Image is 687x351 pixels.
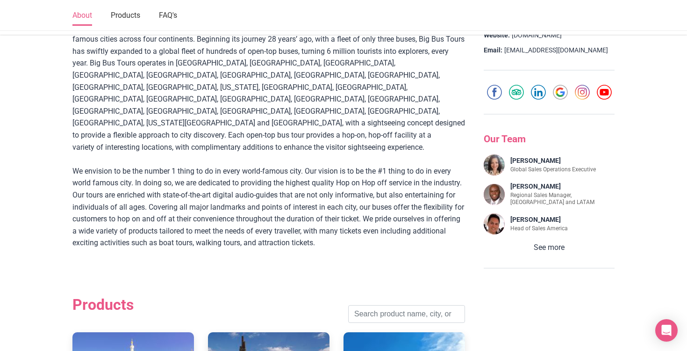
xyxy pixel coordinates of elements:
a: About [72,6,92,26]
h4: [PERSON_NAME] [510,183,615,190]
img: Rosie Grigorova [484,154,505,175]
img: Facebook icon [487,85,502,100]
a: [EMAIL_ADDRESS][DOMAIN_NAME] [504,46,608,55]
h4: [PERSON_NAME] [510,157,596,165]
p: Head of Sales America [510,225,568,233]
div: Big Bus Tours is the world’s largest operator of open-top sightseeing tours, inspiring the spirit... [72,22,465,249]
img: Brian Alvarez [484,184,505,205]
a: Tripadvisor [509,85,524,100]
a: FAQ's [159,6,177,26]
a: Instagram [575,85,590,100]
h3: Our Team [484,133,615,145]
img: YouTube icon [597,85,612,100]
button: See more [484,241,615,254]
img: Tony Wong [484,213,505,234]
img: Google icon [553,85,568,100]
a: Products [111,6,140,26]
strong: Email: [484,46,502,55]
a: Facebook [487,85,502,100]
h2: Products [72,296,134,314]
img: Instagram icon [575,85,590,100]
a: LinkedIn [531,85,546,100]
p: Regional Sales Manager, [GEOGRAPHIC_DATA] and LATAM [510,192,615,206]
div: Open Intercom Messenger [655,319,678,342]
a: Google [553,85,568,100]
img: Tripadvisor icon [509,85,524,100]
a: [DOMAIN_NAME] [512,31,562,40]
img: LinkedIn icon [531,85,546,100]
p: Global Sales Operations Executive [510,166,596,174]
input: Search product name, city, or interal id [348,305,465,323]
strong: Website: [484,31,510,40]
a: YouTube [597,85,612,100]
h4: [PERSON_NAME] [510,216,568,224]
